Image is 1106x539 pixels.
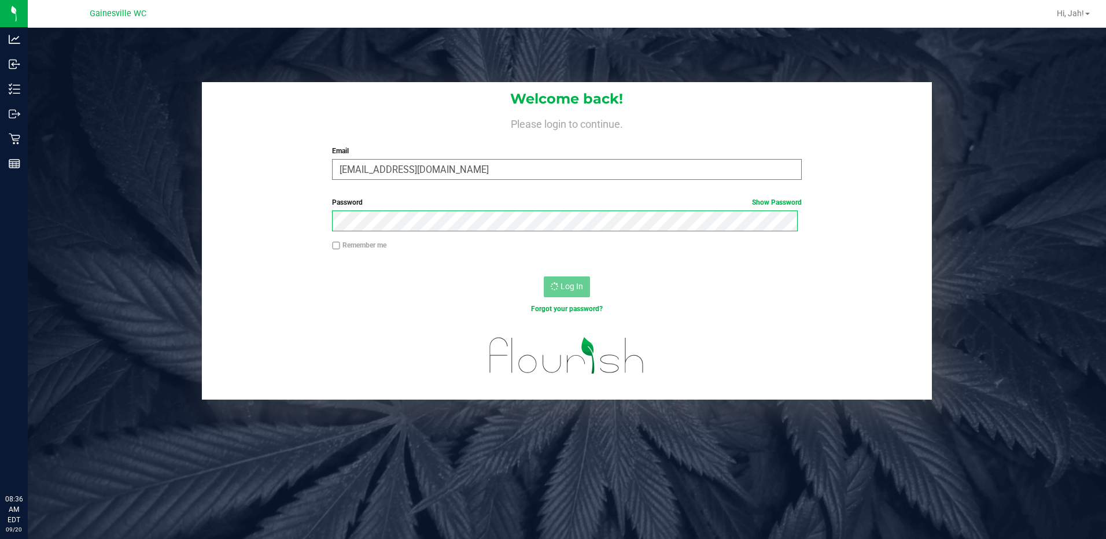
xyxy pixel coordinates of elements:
[9,108,20,120] inline-svg: Outbound
[531,305,603,313] a: Forgot your password?
[544,276,590,297] button: Log In
[5,525,23,534] p: 09/20
[202,116,932,130] h4: Please login to continue.
[5,494,23,525] p: 08:36 AM EDT
[90,9,146,19] span: Gainesville WC
[9,158,20,169] inline-svg: Reports
[561,282,583,291] span: Log In
[332,146,802,156] label: Email
[9,83,20,95] inline-svg: Inventory
[752,198,802,206] a: Show Password
[332,242,340,250] input: Remember me
[202,91,932,106] h1: Welcome back!
[9,133,20,145] inline-svg: Retail
[9,34,20,45] inline-svg: Analytics
[332,198,363,206] span: Password
[1057,9,1084,18] span: Hi, Jah!
[332,240,386,250] label: Remember me
[9,58,20,70] inline-svg: Inbound
[475,326,658,385] img: flourish_logo.svg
